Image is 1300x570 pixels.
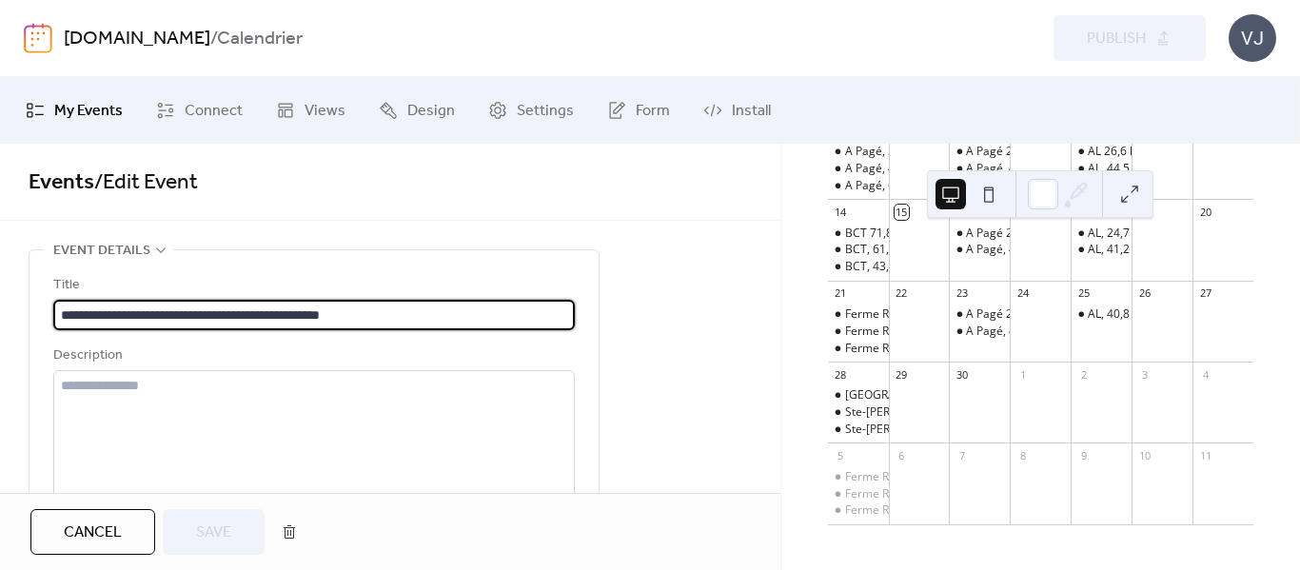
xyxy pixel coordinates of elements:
div: Ferme Régis, 66,6 km Élisabeth, St-Félix, Ste-Mélanie, St-Ambroise. Commandité par Ville de Notre... [828,486,889,502]
a: Form [593,85,684,136]
span: Settings [517,100,574,123]
div: 30 [955,367,969,382]
span: Event details [53,240,150,263]
b: Calendrier [217,21,303,57]
button: Cancel [30,509,155,555]
div: 8 [1015,448,1030,462]
div: Ste-Mélanie, 52,2 km Lac Rocher, Rg des Dalles, Rg St-Laurent, Ste-Béatrix. Commandité par Auberg... [828,404,889,421]
div: 21 [834,286,848,301]
div: 25 [1076,286,1091,301]
div: Ferme Régis, 52,1 km Ste-Élisabeth, St-Norbert, Rg dse Cascades, Rg Grande-Chaloupe. Commandité p... [828,469,889,485]
span: Form [636,100,670,123]
div: Ferme Régis, 83,4 km Ste-Élisabeth, St-Norbert, St-Félix, Lac Rocher, St-Ambroise. Commandité par... [828,502,889,519]
div: 3 [1137,367,1152,382]
div: A Pagé, 42,7 km St-Ambroise, Ste-Mélanie. Commandité par Brasserie la Broue Sportive [949,324,1010,340]
div: A Pagé, 48,9 km St-Liguori, St-Jacques, Ste-Marie, Crabtree. Commandité par Constuction Mike Blai... [828,161,889,177]
div: 16 [955,205,969,219]
img: logo [24,23,52,53]
div: Ferme Régis, 81,1 km St-Thomas, Rg St-Jean-Baptiste, Lavaltrie, Rg Petit-Bois, Rg Cascades. Comma... [828,341,889,357]
a: Events [29,162,94,204]
div: Title [53,274,571,297]
div: 10 [1137,448,1152,462]
span: Cancel [64,521,122,544]
div: Ferme Régis, 64,6 km Ste-Élisabeth, St-Cuthbert, Berthier. Commandité par Sylvain Labine représen... [828,324,889,340]
div: A Pagé, 67,2 km St-Liguori, St-Ambroise, Ste-Marceline, Ste-Mélanie. Commandité par La Distinctio... [828,178,889,194]
div: 28 [834,367,848,382]
div: 6 [895,448,909,462]
a: [DOMAIN_NAME] [64,21,210,57]
div: 29 [895,367,909,382]
div: AL, 24,7 km rue Lépine, Rg Sud, St-Thomas, Base de Roc [1071,226,1132,242]
div: 2 [1076,367,1091,382]
b: / [210,21,217,57]
div: Ferme Régis, 45,2 km Rg Ste-Julie, Ste-Élisabeth, St-Thomas. Commandité par Salon de coiffure ABC [828,306,889,323]
span: Install [732,100,771,123]
span: Design [407,100,455,123]
span: My Events [54,100,123,123]
a: Design [364,85,469,136]
div: A Pagé 25,3 km Voie de contournement, Ch St-Jacques, Rivière Rouge, Rg Double [949,306,1010,323]
a: Connect [142,85,257,136]
div: 19 [1137,205,1152,219]
div: AL, 41,2 km St-Thomas, Crabtree, St-Paul. Commandité par Son X Plus produits audio/vidéo [1071,242,1132,258]
div: Ste-Mélanie, 38,1 km Pont Baril, Rg Ste-Julie, Rue Visitation, Voie de Contournement, Rg- du-Pied... [828,387,889,403]
a: Views [262,85,360,136]
div: 9 [1076,448,1091,462]
div: A Pagé 25 km Petite-Noraie, Ch St-Pierre, Rg Double, 38e av, St-Ambroise, Voie de Contournement [949,226,1010,242]
div: 27 [1198,286,1212,301]
div: A Pagé, 39,6 km St-Ambroise, Ste-Marceline. Commandité par Municipalité de St-Ambroise service mu... [828,144,889,160]
a: Settings [474,85,588,136]
span: Connect [185,100,243,123]
div: Description [53,344,571,367]
div: Ste-Mélanie, 60,5 km Ste-Marceline, St-Alphonse, Ste-Béatrix, Rg St-Laurent, Ch des Dalles. Comma... [828,422,889,438]
div: 7 [955,448,969,462]
div: AL, 44,5 km St-Liguori, St-Jacques, Ste-Marie, Crabtree, St-Paul. Commandité par Boies [1071,161,1132,177]
div: 24 [1015,286,1030,301]
div: 23 [955,286,969,301]
div: VJ [1229,14,1276,62]
div: A Pagé, 43,2 km Ch Village St-Pierre-Nord, Base-de-Roc. St-Paul. Commandité par salle d'entraînem... [949,242,1010,258]
span: / Edit Event [94,162,198,204]
div: A Pagé 24,8 km Petite Noraie, Rivière Rouge, Rg Double, Voie de Contournement [949,144,1010,160]
div: 18 [1076,205,1091,219]
a: Install [689,85,785,136]
a: My Events [11,85,137,136]
div: BCT, 43,6 km St-Thomas, Rg St-Henri, Ch Cyrille-Beaudry. Commandité par Jocelyn Lanctôt courtier ... [828,259,889,275]
div: 5 [834,448,848,462]
div: 11 [1198,448,1212,462]
div: BCT, 61,5 km St-Gérard, l'Assomption, Rg Point-du-Jour-Nord. Commandité par Napa distributeur de ... [828,242,889,258]
div: 4 [1198,367,1212,382]
div: AL 26,6 km Ch Cyrille-Beaudry, Crabtree, St-Paul, Ch St-Jacques [1071,144,1132,160]
div: 22 [895,286,909,301]
span: Views [305,100,345,123]
div: 17 [1015,205,1030,219]
div: 20 [1198,205,1212,219]
div: 1 [1015,367,1030,382]
div: BCT 71,8 km St-Gérard, l'Épiphanie, l'Assomption, Rg Point-du-Jour-Nord. Commandité par Pulsion S... [828,226,889,242]
div: 14 [834,205,848,219]
div: A Pagé, 41,4 km Rg de la Petite-Noraie, St-Liguori, St-Ambroise. Commandité par Dupont photo stud... [949,161,1010,177]
div: 26 [1137,286,1152,301]
div: 15 [895,205,909,219]
div: AL, 40,8 km St-Paul, Ch Cyrille-Beaudry, Ste-Marie, Crabtree. Commandité par Brasserie Alchimiste... [1071,306,1132,323]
